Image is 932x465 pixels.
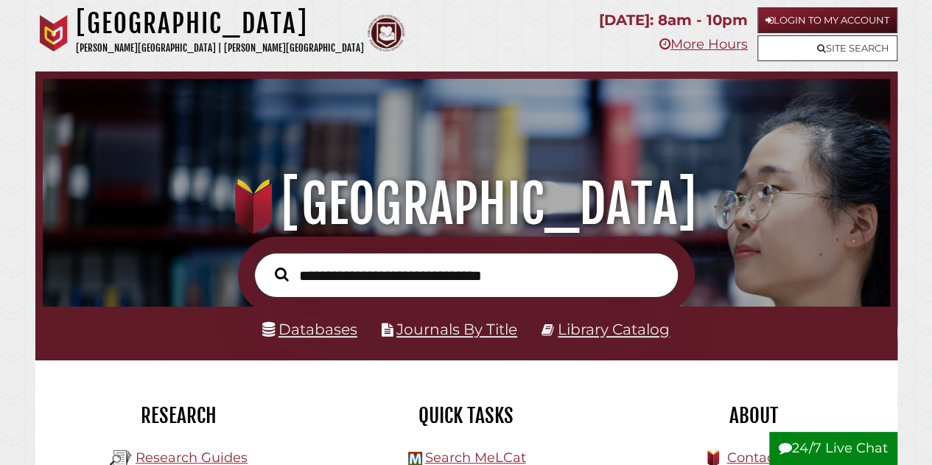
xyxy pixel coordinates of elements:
h1: [GEOGRAPHIC_DATA] [56,172,875,237]
p: [DATE]: 8am - 10pm [599,7,748,33]
img: Calvin University [35,15,72,52]
a: Databases [262,320,357,338]
h2: Research [46,403,312,428]
a: Library Catalog [558,320,670,338]
a: Login to My Account [757,7,897,33]
h1: [GEOGRAPHIC_DATA] [76,7,364,40]
h2: Quick Tasks [334,403,599,428]
i: Search [275,267,289,282]
a: More Hours [659,36,748,52]
a: Site Search [757,35,897,61]
button: Search [267,264,296,285]
a: Journals By Title [396,320,517,338]
h2: About [621,403,886,428]
p: [PERSON_NAME][GEOGRAPHIC_DATA] | [PERSON_NAME][GEOGRAPHIC_DATA] [76,40,364,57]
img: Calvin Theological Seminary [368,15,404,52]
